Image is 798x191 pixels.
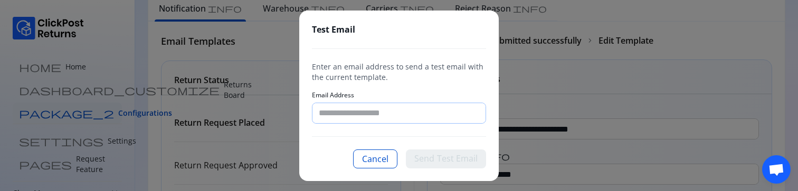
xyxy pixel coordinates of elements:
[312,62,486,83] div: Enter an email address to send a test email with the current template.
[353,149,397,168] button: Cancel
[762,155,791,184] div: Open chat
[312,91,354,99] label: Email Address
[312,24,355,35] span: Test Email
[406,149,486,168] button: Send Test Email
